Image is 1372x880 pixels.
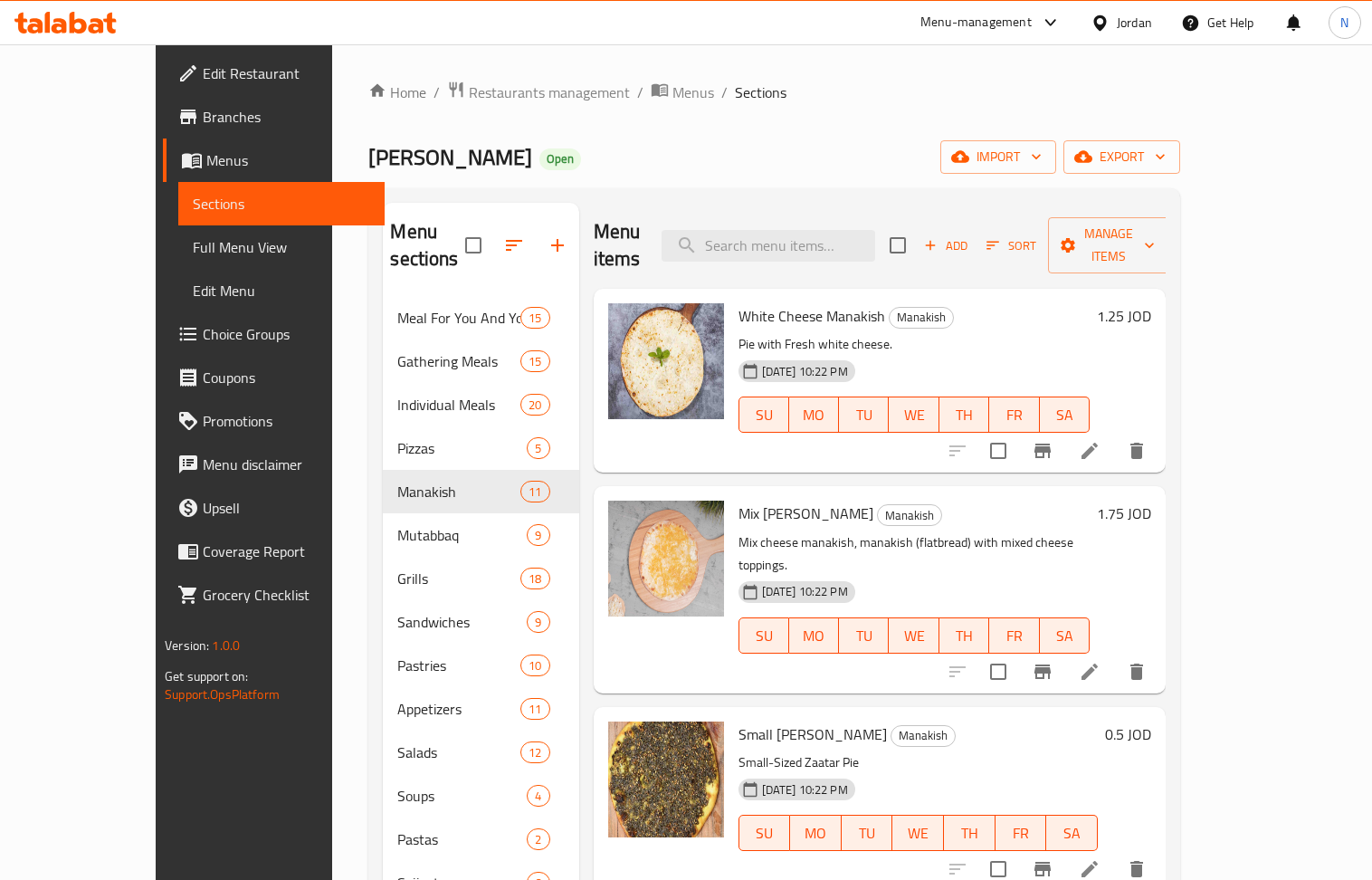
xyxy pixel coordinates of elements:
[368,137,532,177] span: [PERSON_NAME]
[206,149,370,171] span: Menus
[193,193,370,215] span: Sections
[940,140,1056,174] button: import
[917,232,975,260] span: Add item
[521,310,548,327] span: 15
[920,12,1032,33] div: Menu-management
[738,751,1098,774] p: Small-Sized Zaatar Pie
[368,81,426,103] a: Home
[986,235,1036,256] span: Sort
[447,81,630,104] a: Restaurants management
[790,815,842,851] button: MO
[178,269,385,312] a: Edit Menu
[178,182,385,225] a: Sections
[368,81,1180,104] nav: breadcrumb
[383,731,578,774] div: Salads12
[163,356,385,399] a: Coupons
[982,232,1041,260] button: Sort
[890,307,953,328] span: Manakish
[738,721,887,748] span: Small [PERSON_NAME]
[755,781,855,799] span: [DATE] 10:22 PM
[203,584,370,606] span: Grocery Checklist
[889,397,938,433] button: WE
[879,226,917,264] span: Select section
[955,146,1042,168] span: import
[797,820,834,847] span: MO
[900,820,937,847] span: WE
[608,722,724,837] img: Small Zaatar Manakish
[738,500,873,527] span: Mix [PERSON_NAME]
[889,307,954,329] div: Manakish
[434,81,440,103] li: /
[738,333,1090,356] p: Pie with Fresh white cheese.
[163,139,385,182] a: Menus
[397,307,520,329] span: Meal For You And Your Friend
[520,350,549,372] div: items
[662,230,875,262] input: search
[397,611,527,633] span: Sandwiches
[738,617,789,654] button: SU
[193,280,370,301] span: Edit Menu
[892,815,944,851] button: WE
[1003,820,1040,847] span: FR
[849,820,886,847] span: TU
[492,224,536,267] span: Sort sections
[738,302,885,330] span: White Cheese Manakish
[1048,217,1169,273] button: Manage items
[520,394,549,416] div: items
[944,815,996,851] button: TH
[383,557,578,600] div: Grills18
[397,568,520,589] div: Grills
[397,741,520,763] span: Salads
[163,486,385,530] a: Upsell
[979,653,1017,691] span: Select to update
[989,397,1039,433] button: FR
[383,818,578,861] div: Pastas2
[383,470,578,513] div: Manakish11
[891,725,955,746] span: Manakish
[203,540,370,562] span: Coverage Report
[397,828,527,850] span: Pastas
[939,397,989,433] button: TH
[839,617,889,654] button: TU
[520,481,549,502] div: items
[520,568,549,589] div: items
[1115,650,1158,693] button: delete
[163,530,385,573] a: Coverage Report
[738,815,791,851] button: SU
[397,394,520,416] div: Individual Meals
[528,614,548,631] span: 9
[1046,815,1098,851] button: SA
[397,481,520,502] div: Manakish
[842,815,893,851] button: TU
[163,443,385,486] a: Menu disclaimer
[383,687,578,731] div: Appetizers11
[163,52,385,95] a: Edit Restaurant
[397,785,527,807] div: Soups
[996,623,1032,649] span: FR
[789,397,839,433] button: MO
[383,513,578,557] div: Mutabbaq9
[520,741,549,763] div: items
[397,350,520,372] span: Gathering Meals
[796,402,832,428] span: MO
[397,437,527,459] div: Pizzas
[203,62,370,84] span: Edit Restaurant
[521,657,548,674] span: 10
[536,224,579,267] button: Add section
[528,788,548,805] span: 4
[1115,429,1158,473] button: delete
[383,340,578,383] div: Gathering Meals15
[383,426,578,470] div: Pizzas5
[939,617,989,654] button: TH
[608,501,724,617] img: Mix Cheese Manakish
[527,828,549,850] div: items
[755,583,855,600] span: [DATE] 10:22 PM
[521,570,548,588] span: 18
[1079,661,1100,683] a: Edit menu item
[1079,858,1100,880] a: Edit menu item
[397,524,527,546] div: Mutabbaq
[979,432,1017,470] span: Select to update
[1053,820,1091,847] span: SA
